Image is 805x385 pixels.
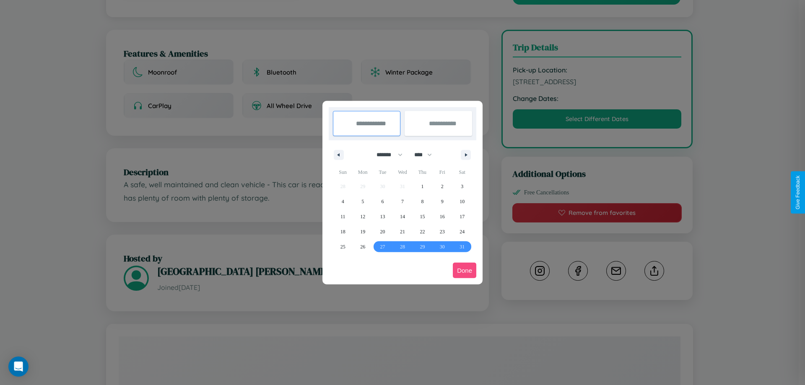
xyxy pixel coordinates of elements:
button: 5 [353,194,372,209]
button: 19 [353,224,372,239]
span: 15 [420,209,425,224]
button: 7 [392,194,412,209]
button: 17 [452,209,472,224]
span: 12 [360,209,365,224]
span: 1 [421,179,423,194]
button: 21 [392,224,412,239]
button: 25 [333,239,353,254]
span: 11 [340,209,345,224]
button: 16 [432,209,452,224]
button: 28 [392,239,412,254]
button: Done [453,263,476,278]
span: 24 [460,224,465,239]
span: Tue [373,165,392,179]
span: 27 [380,239,385,254]
span: 13 [380,209,385,224]
span: 29 [420,239,425,254]
button: 14 [392,209,412,224]
button: 30 [432,239,452,254]
span: 31 [460,239,465,254]
button: 18 [333,224,353,239]
span: 18 [340,224,345,239]
button: 24 [452,224,472,239]
button: 2 [432,179,452,194]
span: 6 [382,194,384,209]
span: 14 [400,209,405,224]
button: 13 [373,209,392,224]
span: 22 [420,224,425,239]
span: 30 [440,239,445,254]
button: 26 [353,239,372,254]
button: 1 [413,179,432,194]
span: Sun [333,165,353,179]
button: 20 [373,224,392,239]
span: 7 [401,194,404,209]
span: Sat [452,165,472,179]
button: 29 [413,239,432,254]
span: 10 [460,194,465,209]
div: Give Feedback [795,176,801,209]
button: 15 [413,209,432,224]
span: 26 [360,239,365,254]
span: 3 [461,179,463,194]
span: 4 [342,194,344,209]
span: Fri [432,165,452,179]
button: 27 [373,239,392,254]
span: Wed [392,165,412,179]
span: 8 [421,194,423,209]
button: 22 [413,224,432,239]
button: 10 [452,194,472,209]
span: 9 [441,194,444,209]
button: 23 [432,224,452,239]
span: 17 [460,209,465,224]
button: 8 [413,194,432,209]
span: 5 [361,194,364,209]
span: 23 [440,224,445,239]
span: 2 [441,179,444,194]
span: 16 [440,209,445,224]
span: 25 [340,239,345,254]
span: 21 [400,224,405,239]
button: 11 [333,209,353,224]
span: 28 [400,239,405,254]
div: Open Intercom Messenger [8,357,29,377]
button: 31 [452,239,472,254]
button: 3 [452,179,472,194]
button: 12 [353,209,372,224]
button: 4 [333,194,353,209]
button: 6 [373,194,392,209]
span: 20 [380,224,385,239]
span: 19 [360,224,365,239]
span: Mon [353,165,372,179]
button: 9 [432,194,452,209]
span: Thu [413,165,432,179]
